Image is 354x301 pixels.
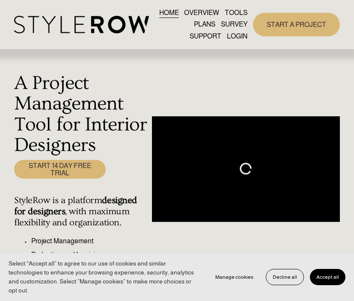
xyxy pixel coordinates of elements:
p: Select “Accept all” to agree to our use of cookies and similar technologies to enhance your brows... [9,259,200,295]
a: TOOLS [225,7,247,19]
button: Decline all [266,269,304,285]
a: SURVEY [221,19,247,30]
p: Project Management [31,236,147,246]
a: LOGIN [227,30,247,42]
img: StyleRow [14,16,149,33]
a: HOME [159,7,179,19]
a: folder dropdown [190,30,221,42]
a: START 14 DAY FREE TRIAL [14,160,106,179]
span: Manage cookies [215,274,253,280]
strong: designed for designers [14,195,139,217]
a: PLANS [194,19,215,30]
span: Decline all [273,274,297,280]
h1: A Project Management Tool for Interior Designers [14,73,147,155]
button: Accept all [310,269,345,285]
span: Accept all [316,274,339,280]
a: OVERVIEW [184,7,219,19]
h4: StyleRow is a platform , with maximum flexibility and organization. [14,195,147,228]
p: Budgeting and Invoicing [31,250,147,260]
span: SUPPORT [190,31,221,41]
button: Manage cookies [209,269,260,285]
a: START A PROJECT [253,13,340,36]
